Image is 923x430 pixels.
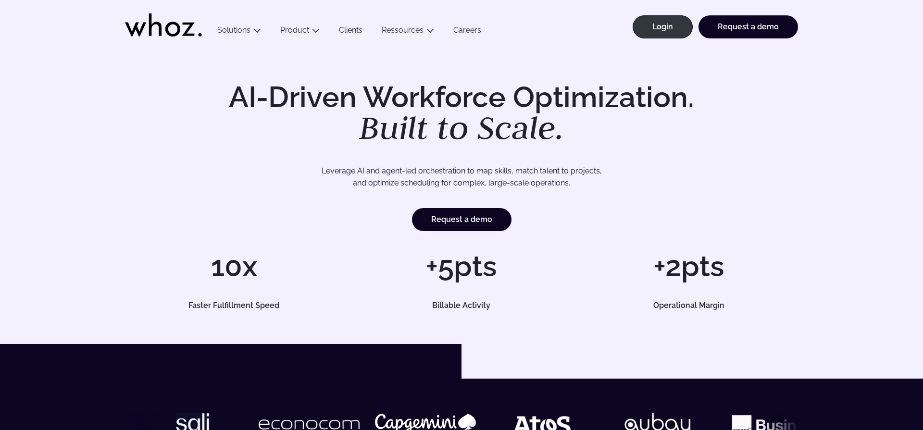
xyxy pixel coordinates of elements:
a: Request a demo [698,15,798,38]
button: Ressources [372,25,444,38]
a: Product [280,25,309,35]
a: Login [633,15,693,38]
h1: 10x [125,252,343,281]
button: Solutions [208,25,271,38]
button: Product [271,25,329,38]
h1: AI-Driven Workforce Optimization. [215,83,708,144]
h1: +5pts [352,252,570,281]
a: Request a demo [412,208,511,231]
em: Built to Scale. [359,106,564,148]
a: Careers [444,25,491,38]
h5: Billable Activity [363,302,560,309]
h5: Faster Fulfillment Speed [136,302,332,309]
p: Leverage AI and agent-led orchestration to map skills, match talent to projects, and optimize sch... [159,165,764,189]
a: Ressources [382,25,424,35]
h1: +2pts [580,252,798,281]
a: Clients [329,25,372,38]
h5: Operational Margin [591,302,787,309]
